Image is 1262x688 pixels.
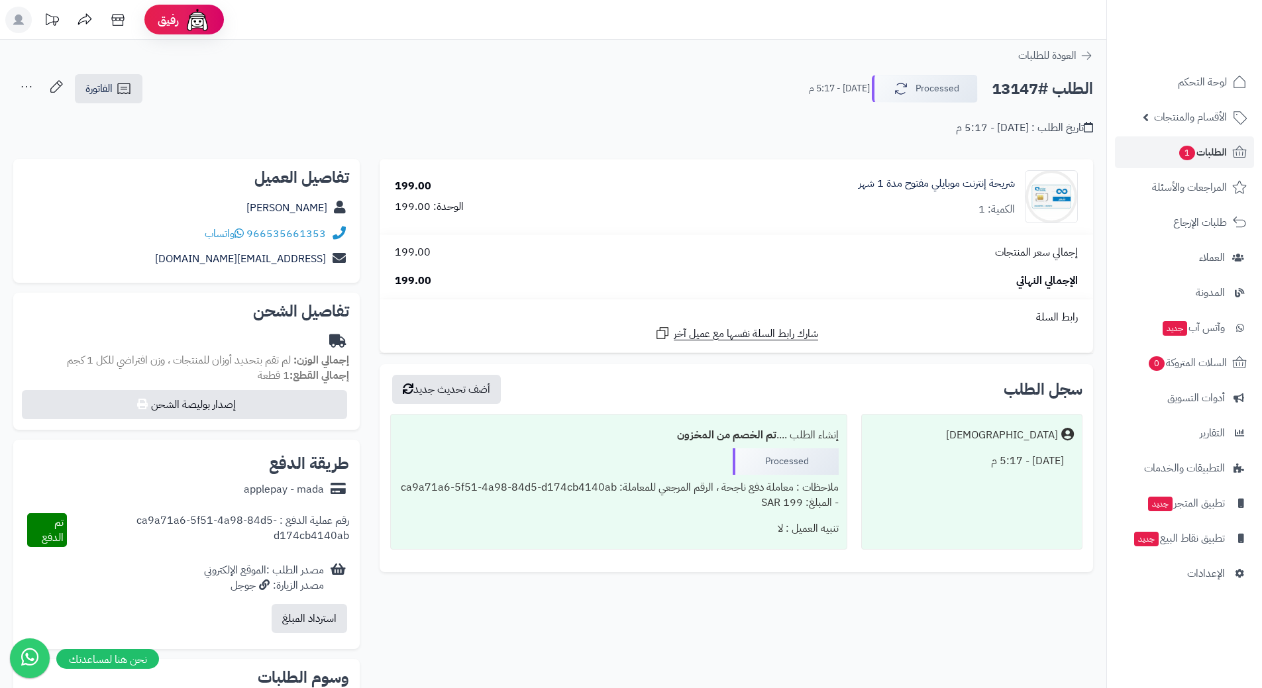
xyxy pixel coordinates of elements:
span: تم الدفع [42,515,64,546]
span: طلبات الإرجاع [1173,213,1227,232]
div: ملاحظات : معاملة دفع ناجحة ، الرقم المرجعي للمعاملة: ca9a71a6-5f51-4a98-84d5-d174cb4140ab - المبل... [399,475,838,516]
span: 199.00 [395,245,431,260]
span: المدونة [1196,283,1225,302]
div: مصدر الزيارة: جوجل [204,578,324,593]
strong: إجمالي القطع: [289,368,349,383]
span: الفاتورة [85,81,113,97]
a: واتساب [205,226,244,242]
small: [DATE] - 5:17 م [809,82,870,95]
div: 199.00 [395,179,431,194]
div: [DATE] - 5:17 م [870,448,1074,474]
a: شارك رابط السلة نفسها مع عميل آخر [655,325,818,342]
span: وآتس آب [1161,319,1225,337]
span: الطلبات [1178,143,1227,162]
a: [EMAIL_ADDRESS][DOMAIN_NAME] [155,251,326,267]
div: Processed [733,448,839,475]
span: جديد [1163,321,1187,336]
a: العودة للطلبات [1018,48,1093,64]
span: العودة للطلبات [1018,48,1077,64]
a: المدونة [1115,277,1254,309]
div: الوحدة: 199.00 [395,199,464,215]
a: الفاتورة [75,74,142,103]
span: الإجمالي النهائي [1016,273,1078,289]
div: مصدر الطلب :الموقع الإلكتروني [204,563,324,593]
span: الأقسام والمنتجات [1154,108,1227,126]
a: تطبيق نقاط البيعجديد [1115,522,1254,554]
button: إصدار بوليصة الشحن [22,390,347,419]
small: 1 قطعة [258,368,349,383]
a: المراجعات والأسئلة [1115,172,1254,203]
img: ai-face.png [184,7,211,33]
button: أضف تحديث جديد [392,375,501,404]
span: تطبيق المتجر [1147,494,1225,513]
a: أدوات التسويق [1115,382,1254,414]
span: الإعدادات [1187,564,1225,583]
div: تنبيه العميل : لا [399,516,838,542]
a: السلات المتروكة0 [1115,347,1254,379]
span: التقارير [1200,424,1225,442]
span: شارك رابط السلة نفسها مع عميل آخر [674,326,818,342]
span: أدوات التسويق [1167,389,1225,407]
h2: الطلب #13147 [992,75,1093,103]
span: التطبيقات والخدمات [1144,459,1225,477]
a: شريحة إنترنت موبايلي مفتوح مدة 1 شهر [859,176,1015,191]
div: تاريخ الطلب : [DATE] - 5:17 م [956,121,1093,136]
h2: تفاصيل العميل [24,170,349,185]
strong: إجمالي الوزن: [293,352,349,368]
div: رقم عملية الدفع : ca9a71a6-5f51-4a98-84d5-d174cb4140ab [67,513,349,548]
div: [DEMOGRAPHIC_DATA] [946,428,1058,443]
span: 1 [1179,146,1195,160]
h3: سجل الطلب [1004,381,1082,397]
span: العملاء [1199,248,1225,267]
div: رابط السلة [385,310,1088,325]
img: 1698964621-%D8%AC%D8%A7%D8%A8%D8%B1%20%D8%A8%D9%88%D9%85%D9%88%D8%B2%D9%87000-90x90.jpeg [1025,170,1077,223]
span: 0 [1149,356,1165,371]
a: لوحة التحكم [1115,66,1254,98]
span: إجمالي سعر المنتجات [995,245,1078,260]
a: التطبيقات والخدمات [1115,452,1254,484]
a: طلبات الإرجاع [1115,207,1254,238]
a: 966535661353 [246,226,326,242]
h2: طريقة الدفع [269,456,349,471]
div: applepay - mada [244,482,324,497]
h2: تفاصيل الشحن [24,303,349,319]
span: رفيق [158,12,179,28]
h2: وسوم الطلبات [24,669,349,685]
img: logo-2.png [1172,36,1249,64]
span: تطبيق نقاط البيع [1133,529,1225,548]
a: وآتس آبجديد [1115,312,1254,344]
span: لم تقم بتحديد أوزان للمنتجات ، وزن افتراضي للكل 1 كجم [67,352,291,368]
a: تحديثات المنصة [35,7,68,36]
button: Processed [872,75,978,103]
span: المراجعات والأسئلة [1152,178,1227,197]
b: تم الخصم من المخزون [677,427,776,443]
button: استرداد المبلغ [272,604,347,633]
a: تطبيق المتجرجديد [1115,487,1254,519]
div: إنشاء الطلب .... [399,422,838,448]
span: جديد [1148,497,1173,511]
span: السلات المتروكة [1147,354,1227,372]
span: لوحة التحكم [1178,73,1227,91]
a: العملاء [1115,242,1254,273]
a: الطلبات1 [1115,136,1254,168]
span: جديد [1134,532,1159,546]
a: [PERSON_NAME] [246,200,327,216]
span: 199.00 [395,273,431,289]
a: التقارير [1115,417,1254,449]
div: الكمية: 1 [978,202,1015,217]
a: الإعدادات [1115,558,1254,589]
